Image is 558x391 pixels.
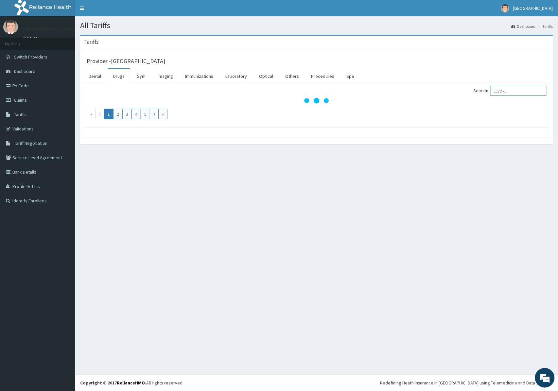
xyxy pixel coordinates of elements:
[3,20,18,34] img: User Image
[341,69,359,83] a: Spa
[38,82,90,148] span: We're online!
[513,5,553,11] span: [GEOGRAPHIC_DATA]
[12,33,26,49] img: d_794563401_company_1708531726252_794563401
[83,69,106,83] a: Dental
[14,97,27,103] span: Claims
[87,58,165,64] h3: Provider - [GEOGRAPHIC_DATA]
[23,26,77,32] p: [GEOGRAPHIC_DATA]
[131,109,141,119] a: Go to page number 4
[122,109,132,119] a: Go to page number 3
[304,88,330,114] svg: audio-loading
[150,109,159,119] a: Go to next page
[280,69,304,83] a: Others
[34,37,110,45] div: Chat with us now
[14,140,47,146] span: Tariff Negotiation
[108,69,130,83] a: Drugs
[80,380,146,386] strong: Copyright © 2017 .
[474,86,547,96] label: Search:
[536,24,553,29] li: Tariffs
[220,69,252,83] a: Laboratory
[80,21,553,30] h1: All Tariffs
[158,109,167,119] a: Go to last page
[87,109,96,119] a: Go to first page
[180,69,218,83] a: Immunizations
[254,69,278,83] a: Optical
[306,69,340,83] a: Procedures
[117,380,145,386] a: RelianceHMO
[380,380,553,386] div: Redefining Heath Insurance in [GEOGRAPHIC_DATA] using Telemedicine and Data Science!
[490,86,547,96] input: Search:
[104,109,113,119] a: Go to page number 1
[83,39,99,45] h3: Tariffs
[14,68,35,74] span: Dashboard
[113,109,123,119] a: Go to page number 2
[96,109,104,119] a: Go to previous page
[141,109,150,119] a: Go to page number 5
[23,36,39,40] a: Online
[14,54,47,60] span: Switch Providers
[512,24,536,29] a: Dashboard
[152,69,178,83] a: Imaging
[131,69,151,83] a: Gym
[107,3,123,19] div: Minimize live chat window
[501,4,509,12] img: User Image
[75,374,558,391] footer: All rights reserved.
[14,111,26,117] span: Tariffs
[3,178,125,201] textarea: Type your message and hit 'Enter'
